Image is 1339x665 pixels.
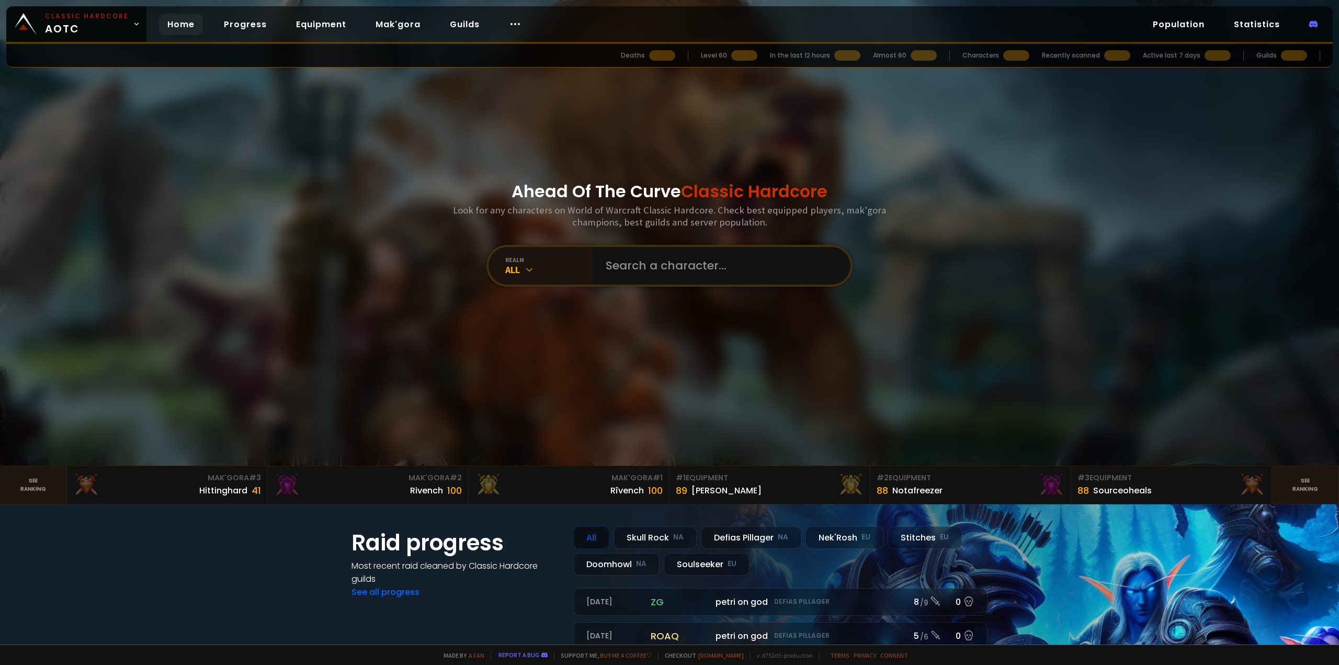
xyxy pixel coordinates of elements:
div: Almost 60 [873,51,906,60]
a: Mak'Gora#2Rivench100 [268,466,469,504]
a: Terms [830,651,849,659]
span: Support me, [554,651,652,659]
a: Equipment [288,14,355,35]
a: Population [1144,14,1213,35]
span: Classic Hardcore [681,179,827,203]
small: NA [636,559,646,569]
a: Mak'Gora#3Hittinghard41 [67,466,268,504]
div: 100 [648,483,663,498]
div: Soulseeker [664,553,750,576]
small: Classic Hardcore [45,12,129,21]
a: Mak'gora [367,14,429,35]
h3: Look for any characters on World of Warcraft Classic Hardcore. Check best equipped players, mak'g... [449,204,890,228]
span: # 3 [249,472,261,483]
div: 88 [1077,483,1089,498]
div: Level 60 [701,51,727,60]
div: Mak'Gora [73,472,261,483]
div: Nek'Rosh [805,526,883,549]
div: Equipment [1077,472,1265,483]
a: [DATE]roaqpetri on godDefias Pillager5 /60 [573,622,988,650]
div: Equipment [676,472,864,483]
div: In the last 12 hours [770,51,830,60]
div: Recently scanned [1042,51,1100,60]
a: See all progress [351,586,419,598]
div: Rîvench [610,484,644,497]
span: # 2 [450,472,462,483]
a: Home [159,14,203,35]
div: realm [505,256,593,264]
div: Sourceoheals [1093,484,1152,497]
span: # 3 [1077,472,1090,483]
small: NA [673,532,684,543]
small: EU [728,559,736,569]
div: Stitches [888,526,962,549]
a: Guilds [441,14,488,35]
h1: Raid progress [351,526,561,559]
div: Skull Rock [614,526,697,549]
a: Mak'Gora#1Rîvench100 [469,466,669,504]
div: Notafreezer [892,484,943,497]
h1: Ahead Of The Curve [512,179,827,204]
div: Guilds [1256,51,1277,60]
a: a fan [469,651,484,659]
div: Mak'Gora [475,472,663,483]
div: All [505,264,593,276]
span: AOTC [45,12,129,37]
small: NA [778,532,788,543]
div: All [573,526,609,549]
a: Consent [880,651,908,659]
div: 88 [877,483,888,498]
a: Seeranking [1272,466,1339,504]
div: Doomhowl [573,553,660,576]
a: [DATE]zgpetri on godDefias Pillager8 /90 [573,588,988,616]
a: [DOMAIN_NAME] [698,651,744,659]
a: Report a bug [498,651,539,659]
span: Checkout [658,651,744,659]
div: 100 [447,483,462,498]
div: Hittinghard [199,484,247,497]
a: #1Equipment89[PERSON_NAME] [669,466,870,504]
small: EU [861,532,870,543]
div: Mak'Gora [274,472,462,483]
div: [PERSON_NAME] [691,484,762,497]
a: Classic HardcoreAOTC [6,6,146,42]
a: #2Equipment88Notafreezer [870,466,1071,504]
h4: Most recent raid cleaned by Classic Hardcore guilds [351,559,561,585]
div: Equipment [877,472,1064,483]
div: Deaths [621,51,645,60]
div: 41 [252,483,261,498]
span: # 1 [676,472,686,483]
a: Buy me a coffee [600,651,652,659]
a: #3Equipment88Sourceoheals [1071,466,1272,504]
div: 89 [676,483,687,498]
div: Characters [962,51,999,60]
a: Statistics [1225,14,1288,35]
span: Made by [437,651,484,659]
span: # 2 [877,472,889,483]
small: EU [940,532,949,543]
a: Progress [215,14,275,35]
a: Privacy [854,651,876,659]
span: v. d752d5 - production [750,651,813,659]
input: Search a character... [599,247,838,285]
div: Rivench [410,484,443,497]
span: # 1 [653,472,663,483]
div: Defias Pillager [701,526,801,549]
div: Active last 7 days [1143,51,1200,60]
